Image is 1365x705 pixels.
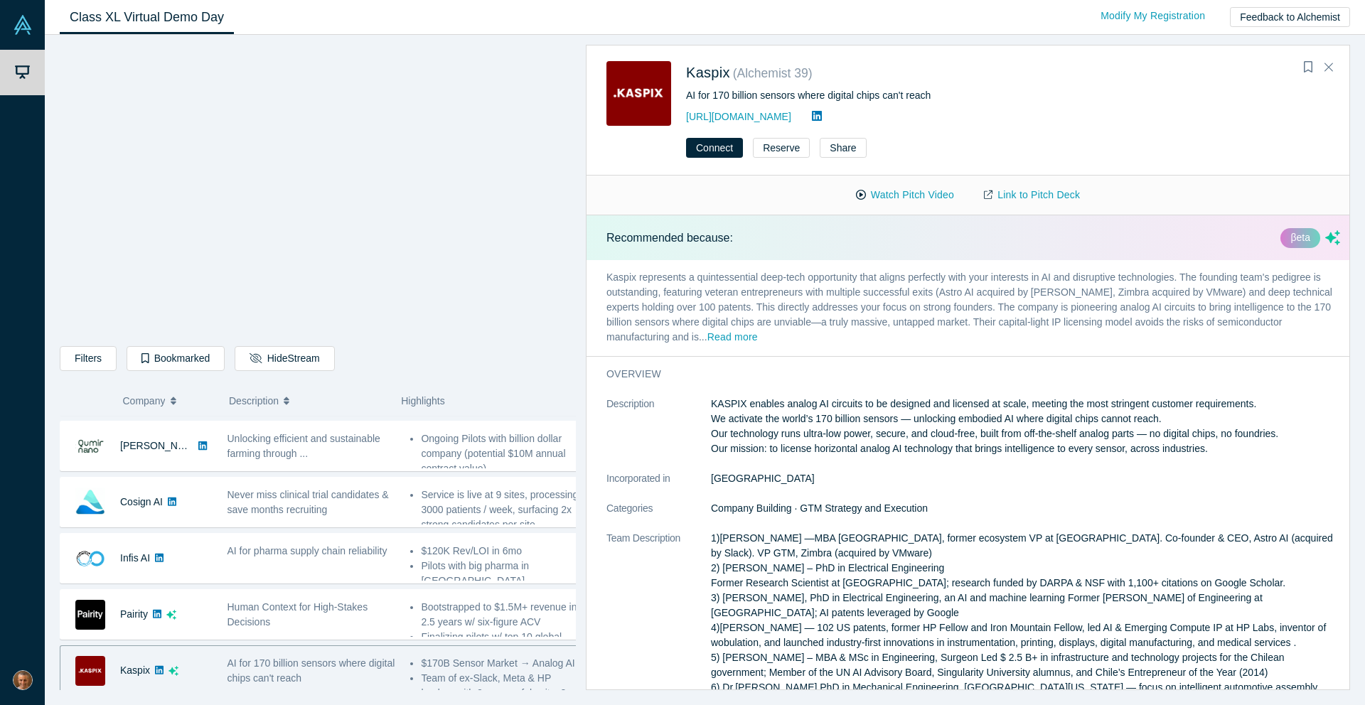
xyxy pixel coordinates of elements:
svg: dsa ai sparkles [166,610,176,620]
a: Kaspix [686,65,730,80]
button: Filters [60,346,117,371]
img: Kaspix's Logo [75,656,105,686]
li: Pilots with big pharma in [GEOGRAPHIC_DATA] ... [421,559,578,588]
li: Bootstrapped to $1.5M+ revenue in 2.5 years w/ six-figure ACV [421,600,578,630]
button: Reserve [753,138,810,158]
small: ( Alchemist 39 ) [733,66,813,80]
span: Company [123,386,166,416]
button: Company [123,386,215,416]
p: Recommended because: [606,230,733,247]
dt: Incorporated in [606,471,711,501]
a: Link to Pitch Deck [969,183,1095,208]
p: KASPIX enables analog AI circuits to be designed and licensed at scale, meeting the most stringen... [711,397,1340,456]
span: Highlights [401,395,444,407]
a: Kaspix [120,664,150,676]
iframe: Alchemist Class XL Demo Day: Vault [60,46,575,335]
button: Read more [707,330,758,346]
img: Bharat Shyam's Account [13,670,33,690]
svg: dsa ai sparkles [168,666,178,676]
span: AI for pharma supply chain reliability [227,545,387,556]
span: Never miss clinical trial candidates & save months recruiting [227,489,389,515]
div: AI for 170 billion sensors where digital chips can't reach [686,88,1160,103]
li: $170B Sensor Market → Analog AI; [421,656,578,671]
li: $120K Rev/LOI in 6mo [421,544,578,559]
button: Close [1318,56,1339,79]
p: Kaspix represents a quintessential deep-tech opportunity that aligns perfectly with your interest... [587,260,1360,356]
img: Qumir Nano's Logo [75,431,105,461]
li: Finalizing pilots w/ top 10 global insurer & world's largest staffing ... [421,630,578,660]
img: Kaspix's Logo [606,61,671,126]
button: Watch Pitch Video [841,183,969,208]
img: Infis AI's Logo [75,544,105,574]
dt: Description [606,397,711,471]
button: Description [229,386,386,416]
button: Connect [686,138,743,158]
a: Cosign AI [120,496,163,507]
a: Pairity [120,608,148,620]
span: AI for 170 billion sensors where digital chips can't reach [227,657,395,684]
img: Pairity's Logo [75,600,105,630]
h3: overview [606,367,1320,382]
dt: Categories [606,501,711,531]
button: Share [820,138,866,158]
button: HideStream [235,346,334,371]
span: Unlocking efficient and sustainable farming through ... [227,433,380,459]
button: Bookmark [1298,58,1318,77]
span: Company Building · GTM Strategy and Execution [711,502,928,514]
button: Bookmarked [127,346,225,371]
span: Human Context for High-Stakes Decisions [227,601,368,628]
img: Cosign AI's Logo [75,488,105,517]
dd: [GEOGRAPHIC_DATA] [711,471,1340,486]
li: Ongoing Pilots with billion dollar company (potential $10M annual contract value) ... [421,431,578,476]
svg: dsa ai sparkles [1325,230,1340,245]
a: [PERSON_NAME] [120,440,202,451]
a: [URL][DOMAIN_NAME] [686,111,791,122]
li: Service is live at 9 sites, processing 3000 patients / week, surfacing 2x strong candidates per s... [421,488,578,532]
li: Team of ex-Slack, Meta & HP leaders with 2 successful exits, 3 ... [421,671,578,701]
span: Description [229,386,279,416]
a: Infis AI [120,552,150,564]
div: βeta [1280,228,1320,248]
